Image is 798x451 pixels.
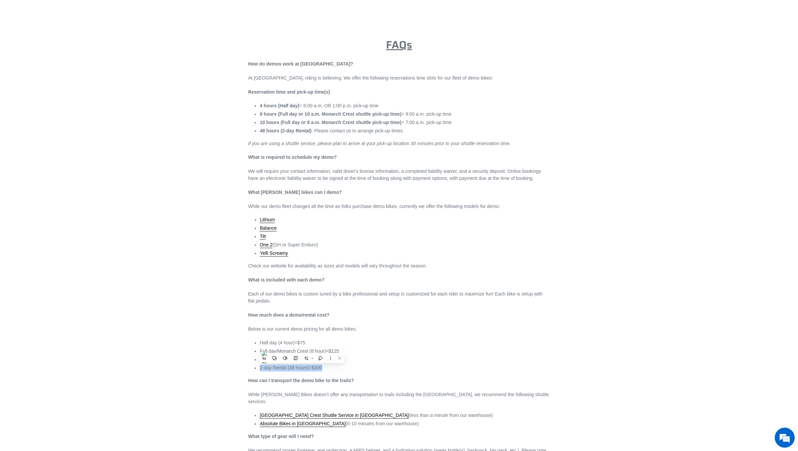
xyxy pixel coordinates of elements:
[260,339,550,346] li: Half day (4 hour)=$75
[248,277,324,283] strong: What is included with each demo?
[248,262,550,333] p: Check our website for availability as sizes and models will vary throughout the season. Each of o...
[248,89,330,95] strong: Reservation time and pick-up time(s)
[248,61,353,67] strong: How do demos work at [GEOGRAPHIC_DATA]?
[260,413,409,419] a: [GEOGRAPHIC_DATA] Crest Shuttle Service in [GEOGRAPHIC_DATA]
[110,3,126,19] div: Minimize live chat window
[248,154,550,210] p: We will require your contact information, valid driver's license information, a completed liabili...
[21,33,38,50] img: d_696896380_company_1647369064580_696896380
[7,37,17,47] div: Navigation go back
[311,128,404,133] span: : Please contact us to arrange pick-up times.
[260,103,299,108] strong: 4 hours (Half day)
[248,378,354,383] strong: How can I transport the demo bike to the trails?
[39,84,92,152] span: We're online!
[401,120,451,125] span: = 7:00 a.m. pick-up time
[260,217,275,223] a: Lithium
[260,128,311,133] span: 48 hours (2-day Rental)
[260,103,378,108] span: = 8:00 a.m. OR 1:00 p.m. pick-up time
[260,412,550,419] li: (less than a minute from our warehouse)
[260,120,401,125] span: 10 hours (Full day or 8 a.m. Monarch Crest shuttle pick-up time)
[260,420,550,427] li: (5-10 minutes from our warehouse)
[260,421,346,427] a: Absolute Bikes in [GEOGRAPHIC_DATA]
[248,141,511,146] span: If you are using a shuttle service, please plan to arrive at your pick-up location 30 minutes pri...
[248,377,550,405] p: While [PERSON_NAME] Bikes doesn’t offer any transportation to trails including the [GEOGRAPHIC_DA...
[260,241,550,248] li: (DH or Super Enduro)
[248,154,337,160] strong: What is required to schedule my demo?
[248,434,314,439] strong: What type of gear will I need?
[260,225,277,231] a: Balance
[260,242,272,248] a: One.2
[260,364,550,371] li: 2-day Rental (48 hours)=$300
[3,183,127,206] textarea: Type your message and hit 'Enter'
[248,312,329,318] strong: How much does a demo/rental cost?
[45,37,122,46] div: Chat with us now
[260,234,266,240] a: Tilt
[260,348,550,355] li: Full day/ Monarch Crest (8 hour)=$125
[260,250,288,256] a: Yelli Screamy
[248,190,342,195] strong: What [PERSON_NAME] bikes can I demo?
[260,356,550,363] li: Monarch Crest (10 hour)=$150
[260,111,401,117] strong: 8 hours (Full day or 10 a.m. Monarch Crest shuttle pick-up time)
[260,111,451,117] span: = 9:00 a.m. pick-up time
[248,61,550,89] div: At [GEOGRAPHIC_DATA], riding is believing. We offer the following reservations time slots for our...
[386,36,412,53] span: FAQs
